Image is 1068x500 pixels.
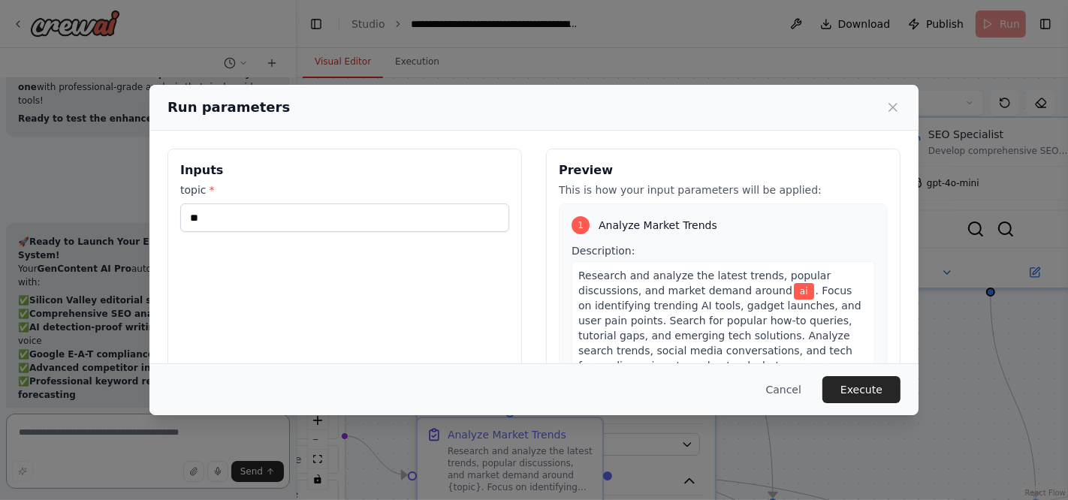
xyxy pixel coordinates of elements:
span: Analyze Market Trends [599,218,717,233]
p: This is how your input parameters will be applied: [559,182,888,197]
h2: Run parameters [167,97,290,118]
div: Keywords by Traffic [166,89,253,98]
h3: Preview [559,161,888,179]
img: logo_orange.svg [24,24,36,36]
span: Variable: topic [794,283,814,300]
div: Domain: [DOMAIN_NAME] [39,39,165,51]
span: Research and analyze the latest trends, popular discussions, and market demand around [578,270,831,297]
img: tab_keywords_by_traffic_grey.svg [149,87,161,99]
img: website_grey.svg [24,39,36,51]
span: Description: [572,245,635,257]
button: Cancel [754,376,813,403]
div: v 4.0.25 [42,24,74,36]
img: tab_domain_overview_orange.svg [41,87,53,99]
span: . Focus on identifying trending AI tools, gadget launches, and user pain points. Search for popul... [578,285,861,387]
div: Domain Overview [57,89,134,98]
h3: Inputs [180,161,509,179]
label: topic [180,182,509,197]
button: Execute [822,376,901,403]
div: 1 [572,216,590,234]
